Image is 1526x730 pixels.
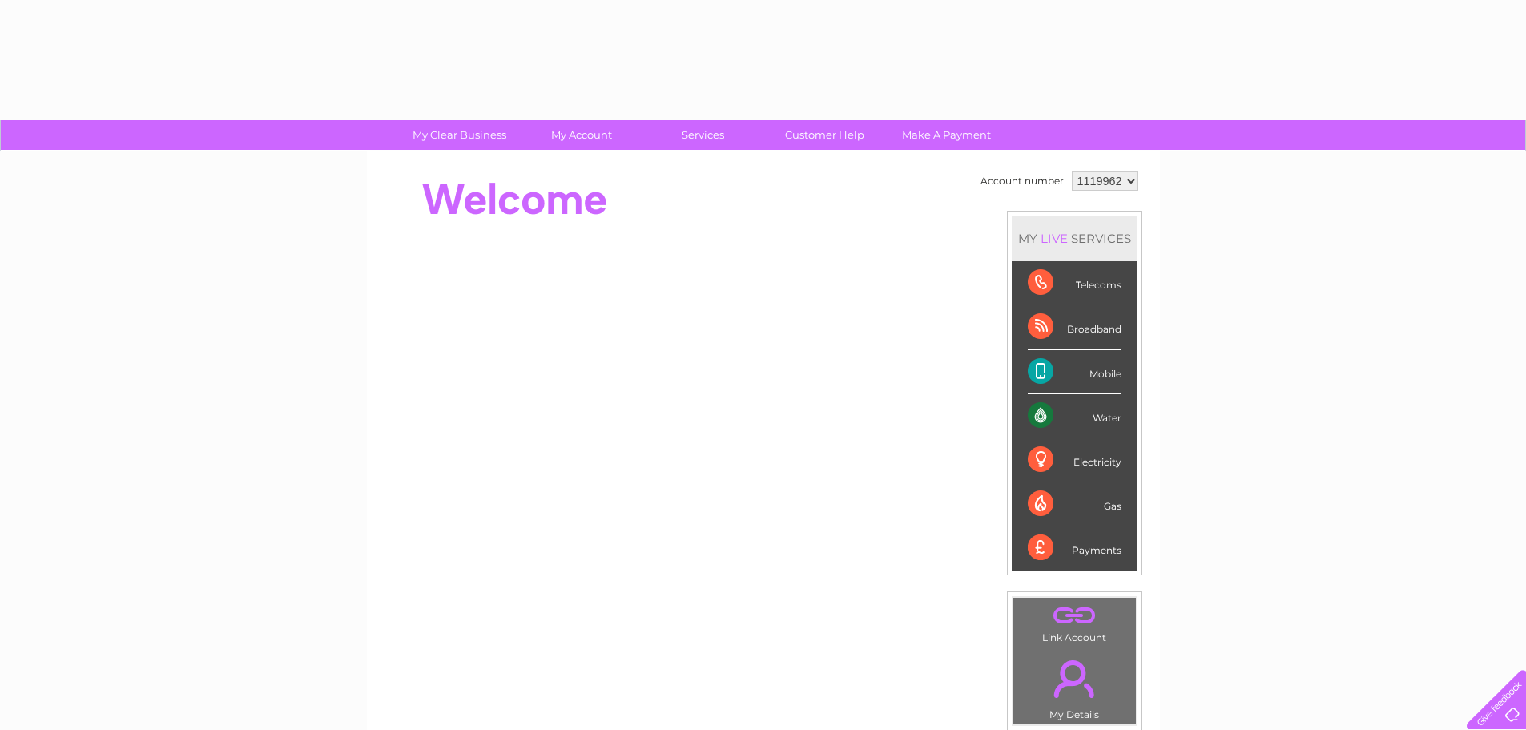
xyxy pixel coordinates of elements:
[759,120,891,150] a: Customer Help
[1017,651,1132,707] a: .
[1028,305,1121,349] div: Broadband
[1028,482,1121,526] div: Gas
[393,120,525,150] a: My Clear Business
[880,120,1013,150] a: Make A Payment
[976,167,1068,195] td: Account number
[1028,526,1121,570] div: Payments
[637,120,769,150] a: Services
[1013,647,1137,725] td: My Details
[1012,216,1137,261] div: MY SERVICES
[1037,231,1071,246] div: LIVE
[1028,438,1121,482] div: Electricity
[1013,597,1137,647] td: Link Account
[1028,350,1121,394] div: Mobile
[1017,602,1132,630] a: .
[1028,261,1121,305] div: Telecoms
[1028,394,1121,438] div: Water
[515,120,647,150] a: My Account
